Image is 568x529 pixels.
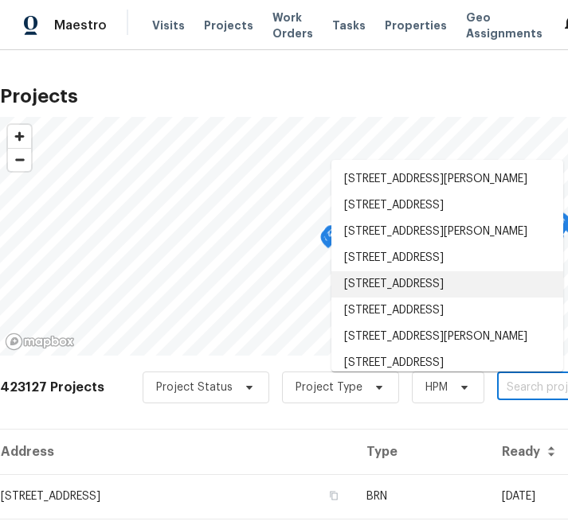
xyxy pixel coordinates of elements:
[323,225,339,250] div: Map marker
[331,271,563,298] li: [STREET_ADDRESS]
[296,379,362,395] span: Project Type
[425,379,448,395] span: HPM
[466,10,543,41] span: Geo Assignments
[204,18,253,33] span: Projects
[8,149,31,171] span: Zoom out
[8,148,31,171] button: Zoom out
[385,18,447,33] span: Properties
[331,350,563,376] li: [STREET_ADDRESS]
[54,18,107,33] span: Maestro
[156,379,233,395] span: Project Status
[272,10,313,41] span: Work Orders
[331,298,563,324] li: [STREET_ADDRESS]
[354,430,490,474] th: Type
[8,125,31,148] button: Zoom in
[327,488,341,503] button: Copy Address
[331,245,563,271] li: [STREET_ADDRESS]
[354,474,490,519] td: BRN
[331,219,563,245] li: [STREET_ADDRESS][PERSON_NAME]
[332,20,366,31] span: Tasks
[331,166,563,193] li: [STREET_ADDRESS][PERSON_NAME]
[331,324,563,350] li: [STREET_ADDRESS][PERSON_NAME]
[152,18,185,33] span: Visits
[320,229,336,254] div: Map marker
[5,333,75,351] a: Mapbox homepage
[331,193,563,219] li: [STREET_ADDRESS]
